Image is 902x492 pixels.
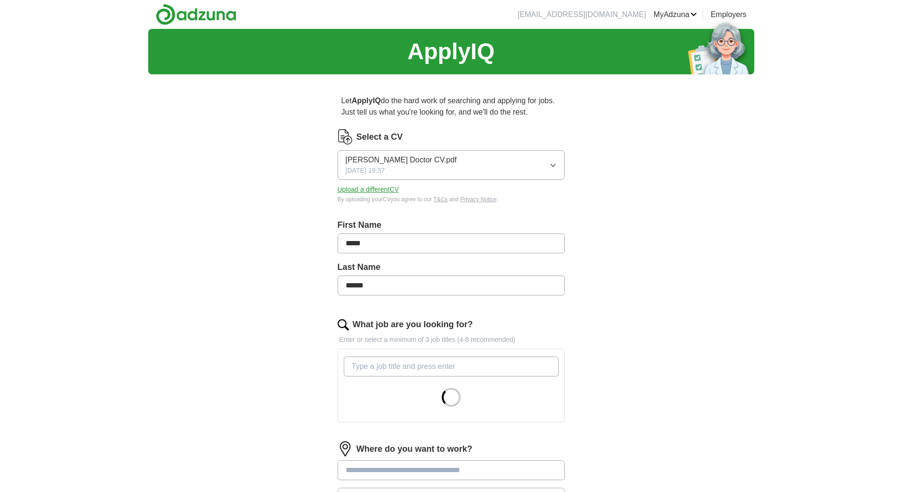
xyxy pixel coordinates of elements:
[357,443,473,456] label: Where do you want to work?
[338,195,565,204] div: By uploading your CV you agree to our and .
[338,261,565,274] label: Last Name
[711,9,747,20] a: Employers
[338,185,399,195] button: Upload a differentCV
[653,9,697,20] a: MyAdzuna
[346,166,385,176] span: [DATE] 19:37
[344,357,559,376] input: Type a job title and press enter
[346,154,457,166] span: [PERSON_NAME] Doctor CV.pdf
[357,131,403,143] label: Select a CV
[338,129,353,144] img: CV Icon
[338,335,565,345] p: Enter or select a minimum of 3 job titles (4-8 recommended)
[460,196,497,203] a: Privacy Notice
[407,35,494,69] h1: ApplyIQ
[338,91,565,122] p: Let do the hard work of searching and applying for jobs. Just tell us what you're looking for, an...
[156,4,236,25] img: Adzuna logo
[338,441,353,456] img: location.png
[338,319,349,331] img: search.png
[338,219,565,232] label: First Name
[338,150,565,180] button: [PERSON_NAME] Doctor CV.pdf[DATE] 19:37
[433,196,447,203] a: T&Cs
[353,318,473,331] label: What job are you looking for?
[518,9,646,20] li: [EMAIL_ADDRESS][DOMAIN_NAME]
[352,97,381,105] strong: ApplyIQ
